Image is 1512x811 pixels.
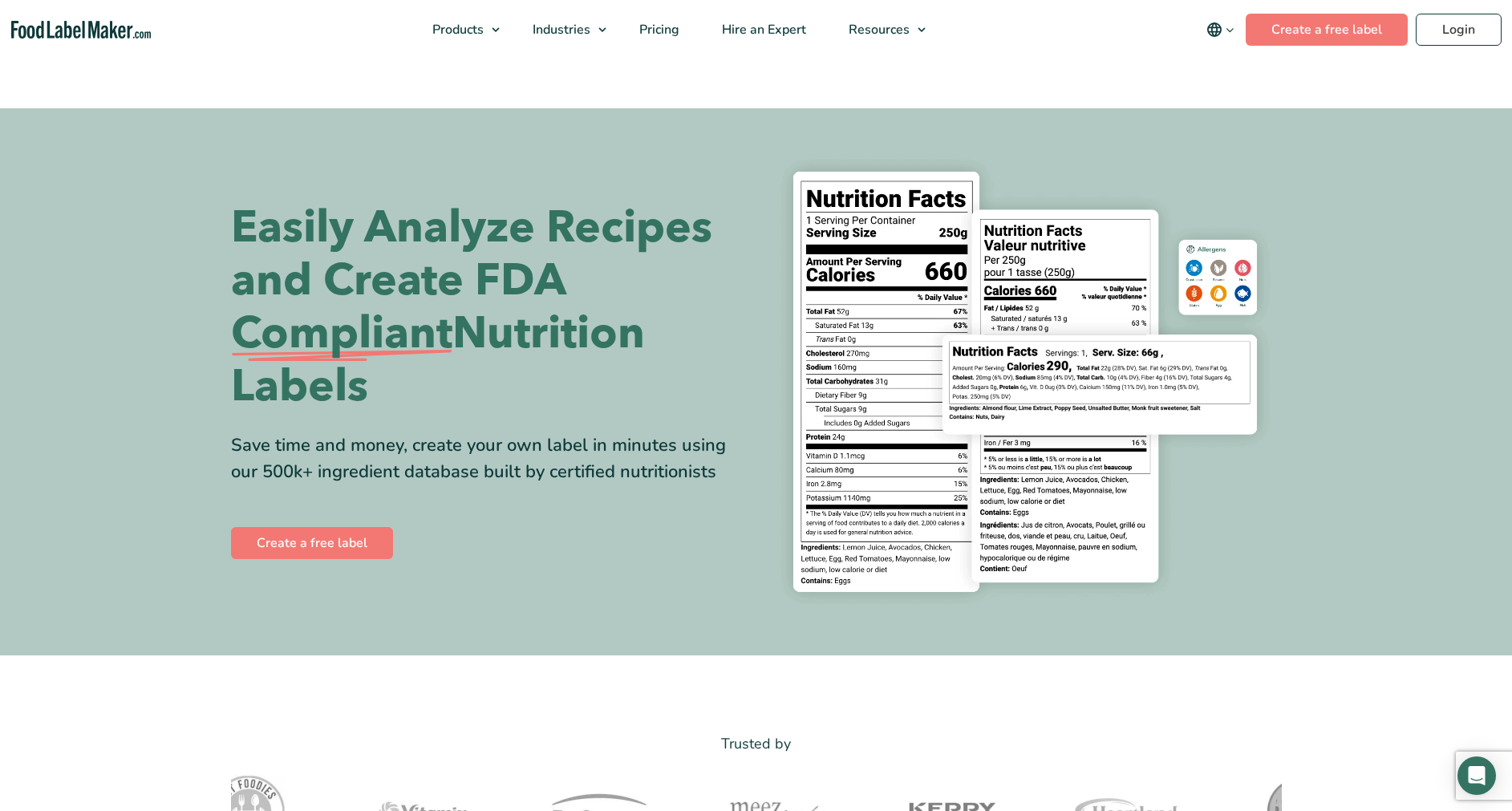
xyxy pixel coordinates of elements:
span: Products [428,21,485,39]
a: Create a free label [1246,14,1408,46]
span: Hire an Expert [717,21,808,39]
a: Login [1416,14,1502,46]
p: Trusted by [231,732,1282,756]
span: Resources [844,21,911,39]
a: Create a free label [231,527,393,559]
span: Compliant [231,307,452,360]
div: Save time and money, create your own label in minutes using our 500k+ ingredient database built b... [231,432,744,485]
span: Pricing [634,21,681,39]
div: Open Intercom Messenger [1457,756,1496,795]
span: Industries [528,21,592,39]
h1: Easily Analyze Recipes and Create FDA Nutrition Labels [231,201,744,413]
